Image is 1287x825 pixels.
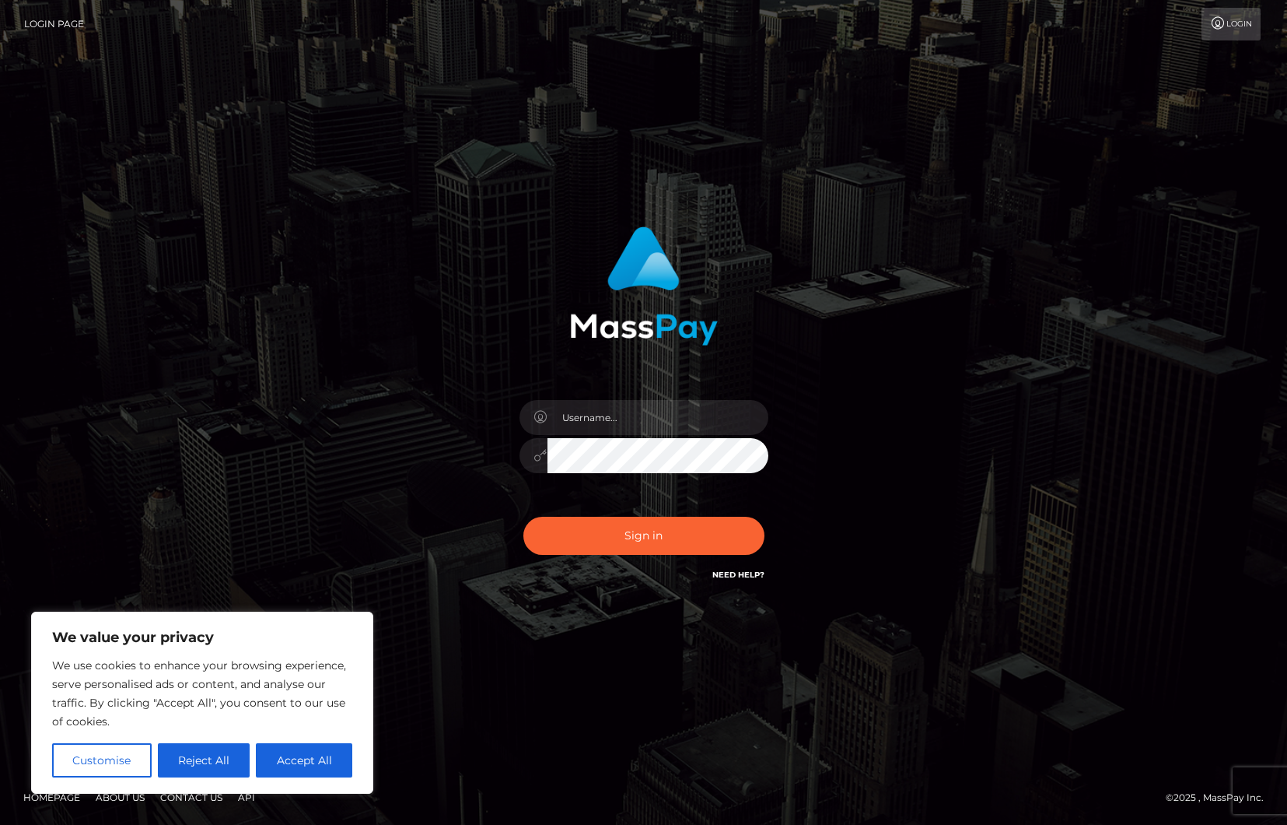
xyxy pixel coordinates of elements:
[24,8,84,40] a: Login Page
[52,656,352,731] p: We use cookies to enhance your browsing experience, serve personalised ads or content, and analys...
[158,743,250,778] button: Reject All
[89,785,151,809] a: About Us
[547,400,768,435] input: Username...
[1166,789,1275,806] div: © 2025 , MassPay Inc.
[52,628,352,647] p: We value your privacy
[52,743,152,778] button: Customise
[256,743,352,778] button: Accept All
[232,785,261,809] a: API
[31,612,373,794] div: We value your privacy
[1201,8,1261,40] a: Login
[154,785,229,809] a: Contact Us
[570,226,718,346] img: MassPay Login
[17,785,86,809] a: Homepage
[523,517,764,555] button: Sign in
[712,570,764,580] a: Need Help?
